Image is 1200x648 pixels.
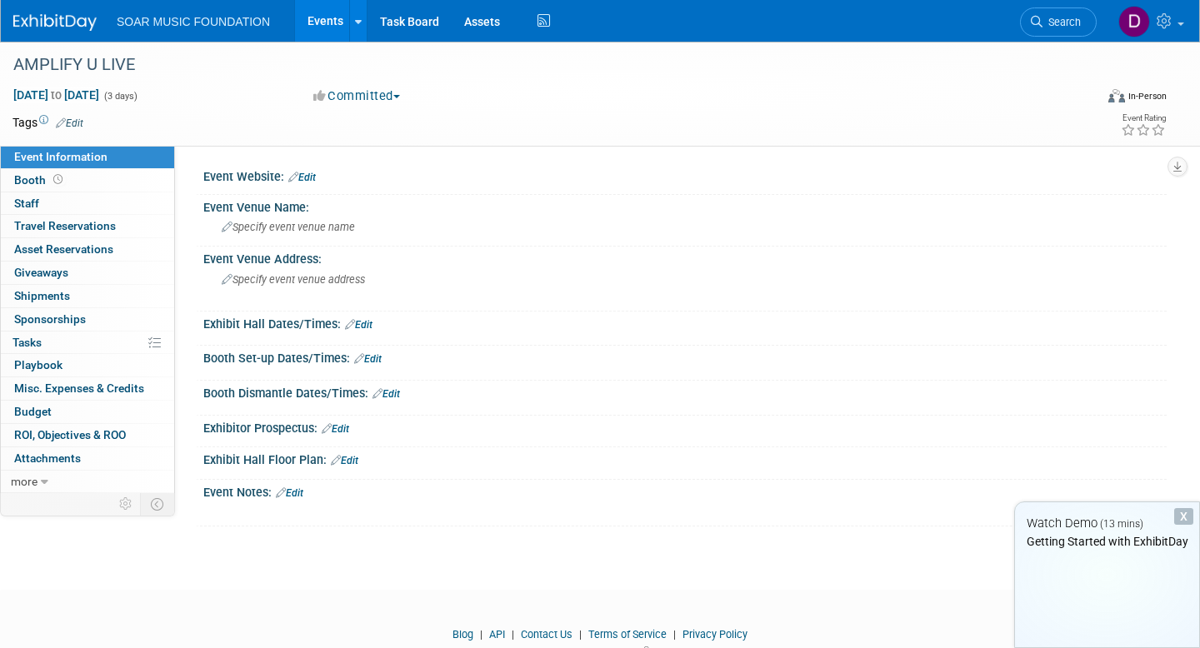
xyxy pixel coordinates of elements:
[203,164,1167,186] div: Event Website:
[203,312,1167,333] div: Exhibit Hall Dates/Times:
[575,628,586,641] span: |
[1,401,174,423] a: Budget
[50,173,66,186] span: Booth not reserved yet
[1,308,174,331] a: Sponsorships
[13,14,97,31] img: ExhibitDay
[489,628,505,641] a: API
[1,331,174,354] a: Tasks
[331,455,358,466] a: Edit
[12,87,100,102] span: [DATE] [DATE]
[307,87,407,105] button: Committed
[276,487,303,499] a: Edit
[203,346,1167,367] div: Booth Set-up Dates/Times:
[14,219,116,232] span: Travel Reservations
[203,195,1167,216] div: Event Venue Name:
[222,273,365,286] span: Specify event venue address
[1118,6,1150,37] img: Devonrick Jefferson
[12,114,83,131] td: Tags
[322,423,349,435] a: Edit
[14,173,66,187] span: Booth
[354,353,382,365] a: Edit
[14,405,52,418] span: Budget
[507,628,518,641] span: |
[14,289,70,302] span: Shipments
[7,50,1068,80] div: AMPLIFY U LIVE
[1,262,174,284] a: Giveaways
[203,381,1167,402] div: Booth Dismantle Dates/Times:
[1015,533,1199,550] div: Getting Started with ExhibitDay
[203,247,1167,267] div: Event Venue Address:
[1,169,174,192] a: Booth
[1015,515,1199,532] div: Watch Demo
[222,221,355,233] span: Specify event venue name
[11,475,37,488] span: more
[1121,114,1166,122] div: Event Rating
[1127,90,1167,102] div: In-Person
[1,471,174,493] a: more
[48,88,64,102] span: to
[1100,518,1143,530] span: (13 mins)
[1,447,174,470] a: Attachments
[521,628,572,641] a: Contact Us
[203,480,1167,501] div: Event Notes:
[288,172,316,183] a: Edit
[12,336,42,349] span: Tasks
[1,192,174,215] a: Staff
[452,628,473,641] a: Blog
[345,319,372,331] a: Edit
[372,388,400,400] a: Edit
[1020,7,1097,37] a: Search
[14,312,86,326] span: Sponsorships
[669,628,680,641] span: |
[14,381,144,395] span: Misc. Expenses & Credits
[682,628,747,641] a: Privacy Policy
[117,15,270,28] span: SOAR MUSIC FOUNDATION
[14,242,113,256] span: Asset Reservations
[102,91,137,102] span: (3 days)
[14,150,107,163] span: Event Information
[14,428,126,441] span: ROI, Objectives & ROO
[203,447,1167,469] div: Exhibit Hall Floor Plan:
[14,266,68,279] span: Giveaways
[1,424,174,446] a: ROI, Objectives & ROO
[14,197,39,210] span: Staff
[56,117,83,129] a: Edit
[203,416,1167,437] div: Exhibitor Prospectus:
[1,377,174,400] a: Misc. Expenses & Credits
[141,493,175,515] td: Toggle Event Tabs
[1,146,174,168] a: Event Information
[14,451,81,465] span: Attachments
[1042,16,1081,28] span: Search
[1174,508,1193,525] div: Dismiss
[112,493,141,515] td: Personalize Event Tab Strip
[1108,89,1125,102] img: Format-Inperson.png
[476,628,487,641] span: |
[995,87,1167,112] div: Event Format
[1,285,174,307] a: Shipments
[1,354,174,376] a: Playbook
[1,238,174,261] a: Asset Reservations
[1,215,174,237] a: Travel Reservations
[588,628,667,641] a: Terms of Service
[14,358,62,371] span: Playbook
